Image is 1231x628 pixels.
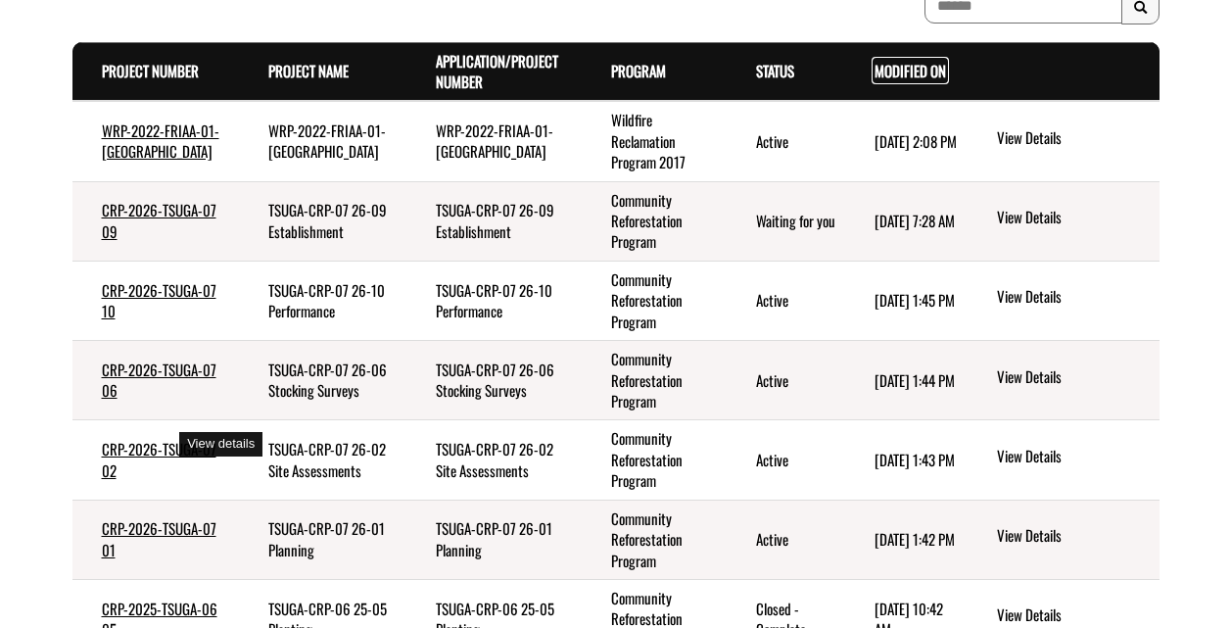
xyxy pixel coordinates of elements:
time: [DATE] 1:45 PM [875,289,955,311]
a: Modified On [875,60,946,81]
td: CRP-2026-TSUGA-07 10 [72,261,239,340]
td: CRP-2026-TSUGA-07 02 [72,420,239,500]
td: Active [727,420,845,500]
td: action menu [965,341,1159,420]
td: WRP-2022-FRIAA-01-TSUGA [406,101,582,181]
td: Community Reforestation Program [582,420,727,500]
td: WRP-2022-FRIAA-01-TSUGA [72,101,239,181]
td: TSUGA-CRP-07 26-09 Establishment [406,181,582,261]
a: CRP-2026-TSUGA-07 06 [102,359,216,401]
td: 9/17/2025 1:45 PM [845,261,966,340]
td: CRP-2026-TSUGA-07 06 [72,341,239,420]
a: View details [997,127,1151,151]
td: Wildfire Reclamation Program 2017 [582,101,727,181]
td: TSUGA-CRP-07 26-02 Site Assessments [239,420,407,500]
a: View details [997,207,1151,230]
time: [DATE] 1:42 PM [875,528,955,550]
td: CRP-2026-TSUGA-07 09 [72,181,239,261]
a: View details [997,286,1151,310]
a: CRP-2026-TSUGA-07 01 [102,517,216,559]
td: TSUGA-CRP-07 26-02 Site Assessments [406,420,582,500]
td: TSUGA-CRP-07 26-01 Planning [239,500,407,579]
td: action menu [965,420,1159,500]
td: Community Reforestation Program [582,261,727,340]
a: CRP-2026-TSUGA-07 10 [102,279,216,321]
td: TSUGA-CRP-07 26-10 Performance [239,261,407,340]
td: action menu [965,261,1159,340]
a: View details [997,446,1151,469]
td: action menu [965,101,1159,181]
td: TSUGA-CRP-07 26-06 Stocking Surveys [239,341,407,420]
td: Active [727,101,845,181]
a: WRP-2022-FRIAA-01-[GEOGRAPHIC_DATA] [102,120,219,162]
td: CRP-2026-TSUGA-07 01 [72,500,239,579]
a: Project Number [102,60,199,81]
td: action menu [965,181,1159,261]
td: Community Reforestation Program [582,181,727,261]
td: TSUGA-CRP-07 26-06 Stocking Surveys [406,341,582,420]
a: View details [997,525,1151,549]
time: [DATE] 2:08 PM [875,130,957,152]
td: 10/2/2025 7:28 AM [845,181,966,261]
div: View details [179,432,262,457]
td: Community Reforestation Program [582,341,727,420]
time: [DATE] 1:44 PM [875,369,955,391]
td: TSUGA-CRP-07 26-01 Planning [406,500,582,579]
a: CRP-2026-TSUGA-07 02 [102,438,216,480]
td: TSUGA-CRP-07 26-09 Establishment [239,181,407,261]
th: Actions [965,42,1159,101]
time: [DATE] 7:28 AM [875,210,955,231]
a: Project Name [268,60,349,81]
a: CRP-2026-TSUGA-07 09 [102,199,216,241]
td: 9/17/2025 1:42 PM [845,500,966,579]
a: View details [997,604,1151,628]
td: Active [727,500,845,579]
a: Status [756,60,794,81]
td: TSUGA-CRP-07 26-10 Performance [406,261,582,340]
td: Community Reforestation Program [582,500,727,579]
a: Application/Project Number [436,50,558,92]
td: 9/17/2025 1:43 PM [845,420,966,500]
time: [DATE] 1:43 PM [875,449,955,470]
td: Waiting for you [727,181,845,261]
a: View details [997,366,1151,390]
td: action menu [965,500,1159,579]
td: Active [727,341,845,420]
a: Program [611,60,666,81]
td: 10/3/2025 2:08 PM [845,101,966,181]
td: 9/17/2025 1:44 PM [845,341,966,420]
td: Active [727,261,845,340]
td: WRP-2022-FRIAA-01-TSUGA [239,101,407,181]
